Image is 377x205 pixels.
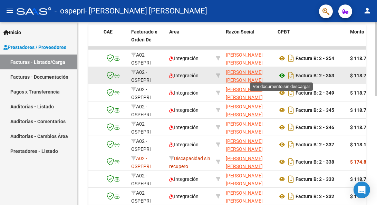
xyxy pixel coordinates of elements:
span: [PERSON_NAME] [PERSON_NAME] [226,138,263,152]
strong: Factura B: 2 - 354 [296,56,334,61]
span: A02 - OSPEPRI [131,121,151,135]
mat-icon: person [363,7,371,15]
span: A02 - OSPEPRI [131,87,151,100]
div: 23367692014 [226,155,272,169]
div: 23367692014 [226,189,272,204]
div: 23367692014 [226,86,272,100]
div: 23367692014 [226,172,272,186]
i: Descargar documento [287,87,296,98]
span: A02 - OSPEPRI [131,190,151,204]
datatable-header-cell: CAE [101,25,128,55]
span: Integración [169,56,199,61]
div: 23367692014 [226,120,272,135]
span: A02 - OSPEPRI [131,69,151,83]
i: Descargar documento [287,191,296,202]
span: [PERSON_NAME] [PERSON_NAME] [226,104,263,117]
datatable-header-cell: Facturado x Orden De [128,25,166,55]
i: Descargar documento [287,105,296,116]
div: Open Intercom Messenger [354,182,370,198]
strong: Factura B: 2 - 333 [296,176,334,182]
strong: Factura B: 2 - 353 [296,73,334,78]
span: - [PERSON_NAME] [PERSON_NAME] [85,3,207,19]
span: Facturado x Orden De [131,29,157,42]
i: Descargar documento [287,174,296,185]
div: 23367692014 [226,137,272,152]
span: - ospepri [55,3,85,19]
span: Integración [169,73,199,78]
span: Integración [169,90,199,96]
span: Integración [169,176,199,182]
i: Descargar documento [287,70,296,81]
span: Discapacidad sin recupero [169,156,210,169]
div: 23367692014 [226,68,272,83]
datatable-header-cell: Razón Social [223,25,275,55]
span: A02 - OSPEPRI [131,138,151,152]
span: Area [169,29,180,35]
datatable-header-cell: CPBT [275,25,347,55]
span: CPBT [278,29,290,35]
strong: Factura B: 2 - 345 [296,107,334,113]
strong: Factura B: 2 - 338 [296,159,334,165]
div: 23367692014 [226,51,272,66]
span: [PERSON_NAME] [PERSON_NAME] [226,52,263,66]
strong: Factura B: 2 - 346 [296,125,334,130]
span: Prestadores / Proveedores [3,43,66,51]
strong: Factura B: 2 - 349 [296,90,334,96]
span: CAE [104,29,113,35]
span: [PERSON_NAME] [PERSON_NAME] [226,173,263,186]
i: Descargar documento [287,139,296,150]
span: Integración [169,107,199,113]
datatable-header-cell: Area [166,25,213,55]
span: Inicio [3,29,21,36]
span: A02 - OSPEPRI [131,173,151,186]
span: [PERSON_NAME] [PERSON_NAME] [226,156,263,169]
span: A02 - OSPEPRI [131,52,151,66]
span: [PERSON_NAME] [PERSON_NAME] [226,190,263,204]
span: [PERSON_NAME] [PERSON_NAME] [226,87,263,100]
span: Integración [169,125,199,130]
span: Integración [169,142,199,147]
strong: Factura B: 2 - 337 [296,142,334,147]
span: Razón Social [226,29,254,35]
strong: Factura B: 2 - 332 [296,194,334,199]
i: Descargar documento [287,122,296,133]
div: 23367692014 [226,103,272,117]
span: [PERSON_NAME] [PERSON_NAME] [226,121,263,135]
span: Monto [350,29,364,35]
mat-icon: menu [6,7,14,15]
span: A02 - OSPEPRI [131,156,151,169]
span: A02 - OSPEPRI [131,104,151,117]
span: Integración [169,194,199,199]
i: Descargar documento [287,53,296,64]
span: [PERSON_NAME] [PERSON_NAME] [226,69,263,83]
i: Descargar documento [287,156,296,167]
